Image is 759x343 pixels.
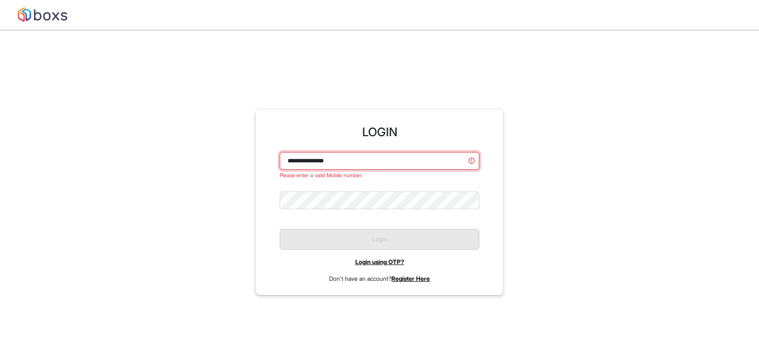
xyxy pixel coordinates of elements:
[355,258,404,266] a: Login using OTP?
[280,125,479,140] h4: LOGIN
[391,275,430,282] a: Register Here
[18,7,67,22] img: logo
[280,172,479,180] div: Please enter a valid Mobile number.
[280,274,479,283] p: Don't have an account?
